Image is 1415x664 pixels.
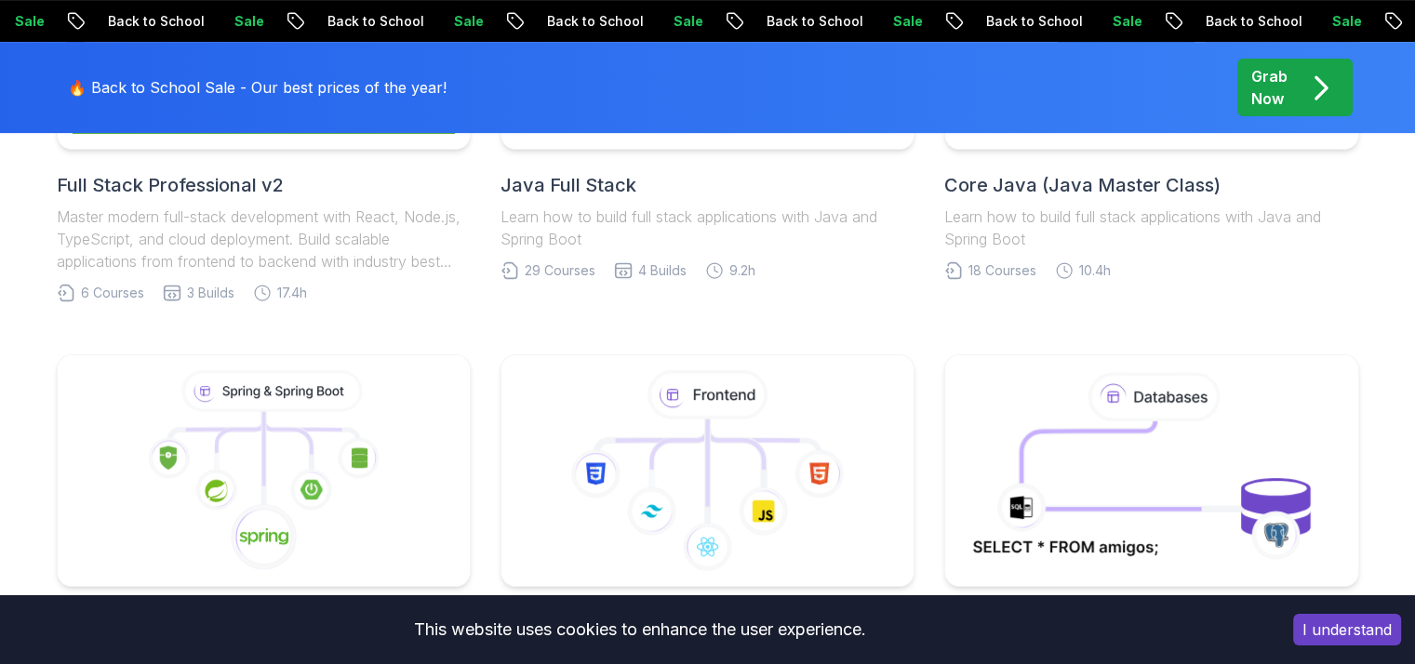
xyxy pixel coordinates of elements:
[57,206,471,272] p: Master modern full-stack development with React, Node.js, TypeScript, and cloud deployment. Build...
[57,172,471,198] h2: Full Stack Professional v2
[1085,12,1144,31] p: Sale
[729,261,755,280] span: 9.2h
[68,76,447,99] p: 🔥 Back to School Sale - Our best prices of the year!
[277,284,307,302] span: 17.4h
[944,172,1358,198] h2: Core Java (Java Master Class)
[865,12,925,31] p: Sale
[81,284,144,302] span: 6 Courses
[426,12,486,31] p: Sale
[80,12,207,31] p: Back to School
[958,12,1085,31] p: Back to School
[944,206,1358,250] p: Learn how to build full stack applications with Java and Spring Boot
[519,12,646,31] p: Back to School
[1304,12,1364,31] p: Sale
[1178,12,1304,31] p: Back to School
[501,172,914,198] h2: Java Full Stack
[501,206,914,250] p: Learn how to build full stack applications with Java and Spring Boot
[525,261,595,280] span: 29 Courses
[739,12,865,31] p: Back to School
[207,12,266,31] p: Sale
[14,609,1265,650] div: This website uses cookies to enhance the user experience.
[646,12,705,31] p: Sale
[968,261,1036,280] span: 18 Courses
[638,261,687,280] span: 4 Builds
[1079,261,1111,280] span: 10.4h
[187,284,234,302] span: 3 Builds
[1293,614,1401,645] button: Accept cookies
[1251,65,1288,110] p: Grab Now
[300,12,426,31] p: Back to School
